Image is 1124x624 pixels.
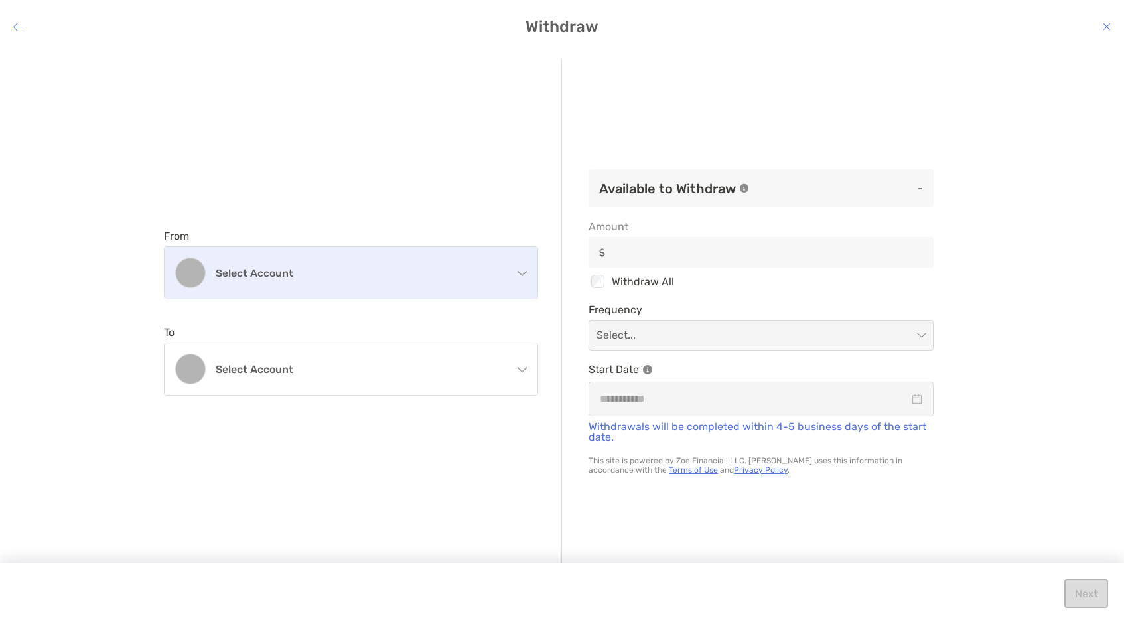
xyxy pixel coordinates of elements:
[589,456,934,475] p: This site is powered by Zoe Financial, LLC. [PERSON_NAME] uses this information in accordance wit...
[589,220,934,233] span: Amount
[599,181,736,196] h3: Available to Withdraw
[610,247,933,258] input: Amountinput icon
[589,361,934,378] p: Start Date
[216,363,502,376] h4: Select account
[643,365,652,374] img: Information Icon
[216,267,502,279] h4: Select account
[589,422,934,443] p: Withdrawals will be completed within 4-5 business days of the start date.
[760,180,923,196] p: -
[669,465,718,475] a: Terms of Use
[164,326,175,339] label: To
[599,248,605,258] img: input icon
[589,303,934,316] span: Frequency
[734,465,788,475] a: Privacy Policy
[164,230,189,242] label: From
[589,273,934,290] div: Withdraw All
